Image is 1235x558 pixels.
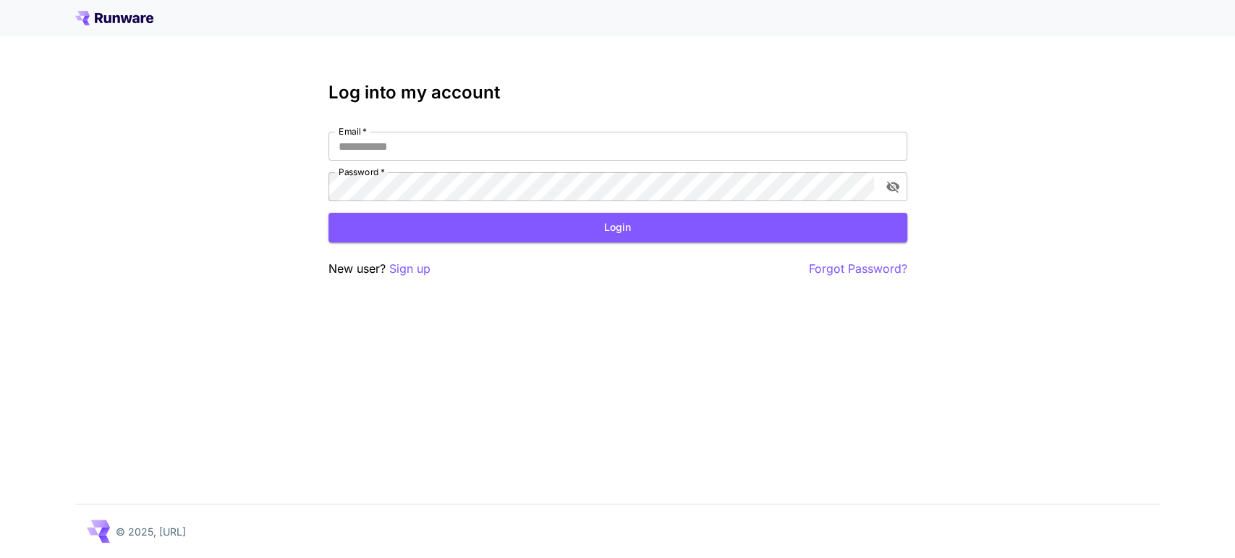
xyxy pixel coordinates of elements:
label: Email [339,125,367,138]
button: Login [328,213,907,242]
button: toggle password visibility [880,174,906,200]
h3: Log into my account [328,83,907,103]
button: Forgot Password? [809,260,907,278]
p: New user? [328,260,430,278]
button: Sign up [389,260,430,278]
label: Password [339,166,385,178]
p: © 2025, [URL] [116,524,186,539]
